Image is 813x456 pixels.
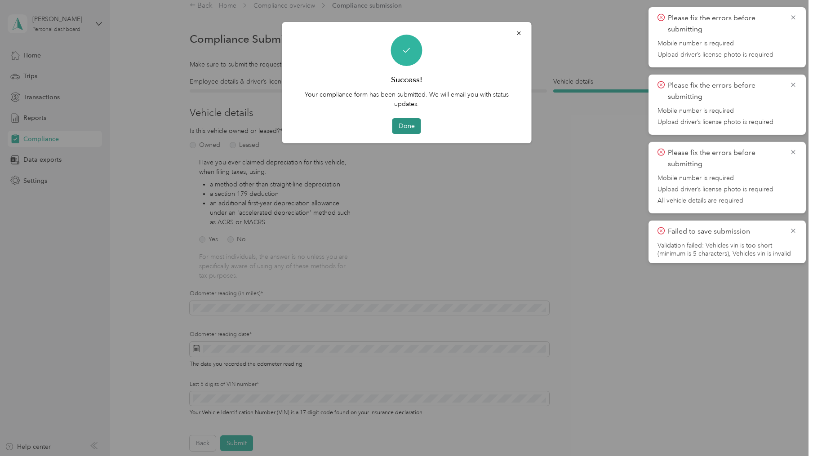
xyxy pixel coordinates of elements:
[658,51,797,59] span: Upload driver’s license photo is required
[658,118,797,126] span: Upload driver’s license photo is required
[668,13,783,35] p: Please fix the errors before submitting
[658,185,797,193] span: Upload driver’s license photo is required
[668,147,783,169] p: Please fix the errors before submitting
[658,40,797,48] span: Mobile number is required
[392,118,421,134] button: Done
[658,197,797,205] span: All vehicle details are required
[658,242,797,258] li: Validation failed: Vehicles vin is too short (minimum is 5 characters), Vehicles vin is invalid
[668,80,783,102] p: Please fix the errors before submitting
[391,74,422,85] h3: Success!
[658,174,797,182] span: Mobile number is required
[294,90,519,109] p: Your compliance form has been submitted. We will email you with status updates.
[658,106,797,115] span: Mobile number is required
[668,226,783,237] p: Failed to save submission
[763,406,813,456] iframe: Everlance-gr Chat Button Frame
